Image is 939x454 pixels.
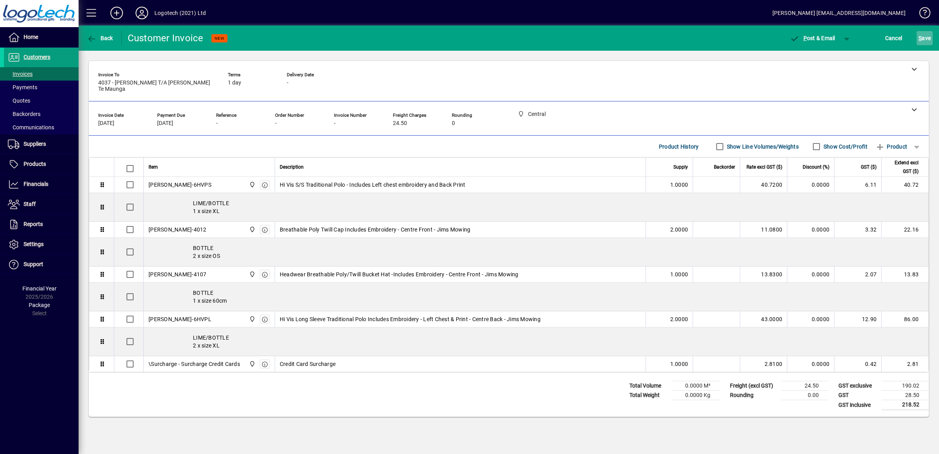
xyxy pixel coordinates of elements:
span: Discount (%) [803,163,829,171]
div: 43.0000 [745,315,782,323]
span: Payments [8,84,37,90]
td: 0.0000 M³ [673,381,720,391]
div: 40.7200 [745,181,782,189]
span: 2.0000 [670,315,688,323]
button: Back [85,31,115,45]
td: Freight (excl GST) [726,381,781,391]
button: Cancel [883,31,904,45]
td: 2.07 [834,267,881,283]
span: Central [247,180,256,189]
span: ave [919,32,931,44]
span: Product [875,140,907,153]
td: GST [834,391,882,400]
div: [PERSON_NAME]-4012 [149,226,207,233]
span: - [216,120,218,127]
td: 0.0000 Kg [673,391,720,400]
span: S [919,35,922,41]
td: 0.42 [834,356,881,372]
span: Rate excl GST ($) [746,163,782,171]
span: 4037 - [PERSON_NAME] T/A [PERSON_NAME] Te Maunga [98,80,216,92]
a: Payments [4,81,79,94]
div: [PERSON_NAME]-6HVPL [149,315,211,323]
span: Communications [8,124,54,131]
td: 3.32 [834,222,881,238]
span: Hi Vis S/S Traditional Polo - Includes Left chest embroidery and Back Print [280,181,466,189]
span: 2.0000 [670,226,688,233]
td: 0.0000 [787,222,834,238]
div: 2.8100 [745,360,782,368]
span: Central [247,360,256,368]
a: Staff [4,195,79,214]
button: Save [917,31,933,45]
button: Product [871,140,911,154]
td: GST exclusive [834,381,882,391]
td: 0.00 [781,391,828,400]
div: BOTTLE 2 x size OS [144,238,928,266]
span: Settings [24,241,44,247]
div: [PERSON_NAME] [EMAIL_ADDRESS][DOMAIN_NAME] [772,7,906,19]
td: GST inclusive [834,400,882,410]
a: Settings [4,235,79,254]
span: Financials [24,181,48,187]
td: 0.0000 [787,311,834,327]
span: Hi Vis Long Sleeve Traditional Polo Includes Embroidery - Left Chest & Print - Centre Back - Jims... [280,315,541,323]
span: Cancel [885,32,902,44]
td: 190.02 [882,381,929,391]
span: - [287,80,288,86]
span: Item [149,163,158,171]
a: Reports [4,215,79,234]
a: Knowledge Base [913,2,929,27]
button: Post & Email [786,31,839,45]
span: Supply [673,163,688,171]
span: Reports [24,221,43,227]
td: 6.11 [834,177,881,193]
button: Product History [656,140,702,154]
div: [PERSON_NAME]-6HVPS [149,181,211,189]
a: Backorders [4,107,79,121]
td: 0.0000 [787,356,834,372]
a: Support [4,255,79,274]
span: Credit Card Surcharge [280,360,336,368]
td: Rounding [726,391,781,400]
td: 28.50 [882,391,929,400]
span: [DATE] [157,120,173,127]
div: Logotech (2021) Ltd [154,7,206,19]
span: Back [87,35,113,41]
div: \Surcharge - Surcharge Credit Cards [149,360,240,368]
div: Customer Invoice [128,32,204,44]
span: Breathable Poly Twill Cap Includes Embroidery - Centre Front - Jims Mowing [280,226,471,233]
div: LIME/BOTTLE 1 x size XL [144,193,928,221]
span: GST ($) [861,163,877,171]
span: Staff [24,201,36,207]
span: 1 day [228,80,241,86]
span: Quotes [8,97,30,104]
span: Support [24,261,43,267]
a: Communications [4,121,79,134]
div: LIME/BOTTLE 2 x size XL [144,327,928,356]
td: 2.81 [881,356,928,372]
span: Invoices [8,71,33,77]
label: Show Cost/Profit [822,143,867,151]
span: Product History [659,140,699,153]
button: Add [104,6,129,20]
span: 1.0000 [670,360,688,368]
span: Description [280,163,304,171]
span: Headwear Breathable Poly/Twill Bucket Hat -Includes Embroidery - Centre Front - Jims Mowing [280,270,519,278]
span: Home [24,34,38,40]
span: Backorder [714,163,735,171]
div: BOTTLE 1 x size 60cm [144,283,928,311]
span: Products [24,161,46,167]
a: Home [4,28,79,47]
a: Suppliers [4,134,79,154]
a: Quotes [4,94,79,107]
span: Financial Year [22,285,57,292]
span: Extend excl GST ($) [886,158,919,176]
span: Central [247,270,256,279]
app-page-header-button: Back [79,31,122,45]
td: Total Volume [625,381,673,391]
span: Central [247,225,256,234]
span: Suppliers [24,141,46,147]
span: Customers [24,54,50,60]
span: 0 [452,120,455,127]
td: 0.0000 [787,267,834,283]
